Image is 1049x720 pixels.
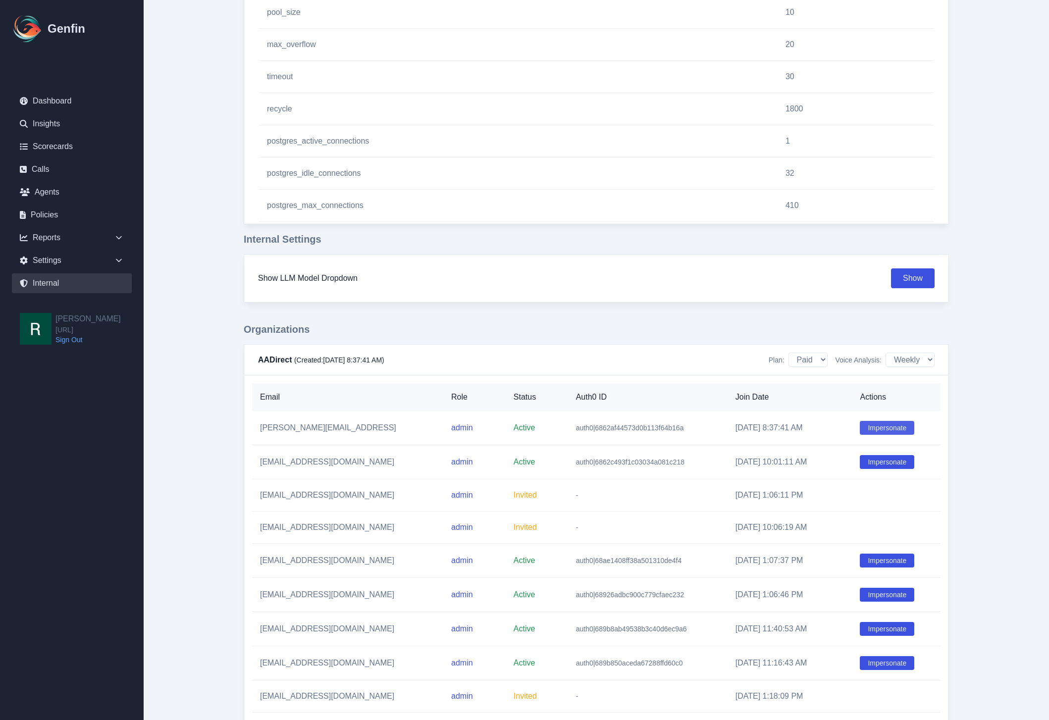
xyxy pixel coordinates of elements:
[252,445,443,479] td: [EMAIL_ADDRESS][DOMAIN_NAME]
[252,411,443,445] td: [PERSON_NAME][EMAIL_ADDRESS]
[728,445,852,479] td: [DATE] 10:01:11 AM
[259,93,778,125] td: recycle
[576,458,684,466] span: auth0|6862c493f1c03034a081c218
[259,61,778,93] td: timeout
[259,29,778,61] td: max_overflow
[55,313,121,325] h2: [PERSON_NAME]
[860,656,914,670] button: Impersonate
[12,114,132,134] a: Insights
[778,157,934,190] td: 32
[12,273,132,293] a: Internal
[514,523,537,531] span: Invited
[252,680,443,713] td: [EMAIL_ADDRESS][DOMAIN_NAME]
[451,556,473,565] span: admin
[778,125,934,157] td: 1
[576,692,578,700] span: -
[514,590,535,599] span: Active
[778,190,934,222] td: 410
[769,355,785,365] span: Plan:
[728,612,852,646] td: [DATE] 11:40:53 AM
[55,335,121,345] a: Sign Out
[451,624,473,633] span: admin
[252,544,443,578] td: [EMAIL_ADDRESS][DOMAIN_NAME]
[728,646,852,680] td: [DATE] 11:16:43 AM
[728,479,852,512] td: [DATE] 1:06:11 PM
[860,622,914,636] button: Impersonate
[259,157,778,190] td: postgres_idle_connections
[891,268,935,288] button: Show
[778,93,934,125] td: 1800
[514,491,537,499] span: Invited
[252,479,443,512] td: [EMAIL_ADDRESS][DOMAIN_NAME]
[12,251,132,270] div: Settings
[451,491,473,499] span: admin
[12,228,132,248] div: Reports
[836,355,882,365] span: Voice Analysis:
[728,578,852,612] td: [DATE] 1:06:46 PM
[728,383,852,411] th: Join Date
[48,21,85,37] h1: Genfin
[12,182,132,202] a: Agents
[860,588,914,602] button: Impersonate
[514,624,535,633] span: Active
[20,313,52,345] img: Rob Kwok
[514,556,535,565] span: Active
[294,356,384,364] span: (Created: [DATE] 8:37:41 AM )
[451,659,473,667] span: admin
[258,354,384,366] h4: AADirect
[514,458,535,466] span: Active
[514,659,535,667] span: Active
[55,325,121,335] span: [URL]
[252,512,443,544] td: [EMAIL_ADDRESS][DOMAIN_NAME]
[259,190,778,222] td: postgres_max_connections
[860,421,914,435] button: Impersonate
[576,523,578,531] span: -
[514,423,535,432] span: Active
[778,29,934,61] td: 20
[252,383,443,411] th: Email
[259,125,778,157] td: postgres_active_connections
[778,61,934,93] td: 30
[514,692,537,700] span: Invited
[728,512,852,544] td: [DATE] 10:06:19 AM
[12,91,132,111] a: Dashboard
[576,659,683,667] span: auth0|689b850aceda67288ffd60c0
[244,232,949,246] h3: Internal Settings
[728,411,852,445] td: [DATE] 8:37:41 AM
[852,383,941,411] th: Actions
[576,424,684,432] span: auth0|6862af44573d0b113f64b16a
[443,383,506,411] th: Role
[860,554,914,567] button: Impersonate
[728,680,852,713] td: [DATE] 1:18:09 PM
[568,383,728,411] th: Auth0 ID
[258,272,358,284] h3: Show LLM Model Dropdown
[860,455,914,469] button: Impersonate
[252,578,443,612] td: [EMAIL_ADDRESS][DOMAIN_NAME]
[252,646,443,680] td: [EMAIL_ADDRESS][DOMAIN_NAME]
[12,13,44,45] img: Logo
[728,544,852,578] td: [DATE] 1:07:37 PM
[576,557,682,565] span: auth0|68ae1408ff38a501310de4f4
[451,458,473,466] span: admin
[252,612,443,646] td: [EMAIL_ADDRESS][DOMAIN_NAME]
[451,692,473,700] span: admin
[451,423,473,432] span: admin
[576,591,684,599] span: auth0|68926adbc900c779cfaec232
[451,523,473,531] span: admin
[506,383,568,411] th: Status
[12,137,132,156] a: Scorecards
[451,590,473,599] span: admin
[576,491,578,499] span: -
[576,625,687,633] span: auth0|689b8ab49538b3c40d6ec9a6
[12,205,132,225] a: Policies
[12,159,132,179] a: Calls
[244,322,949,336] h3: Organizations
